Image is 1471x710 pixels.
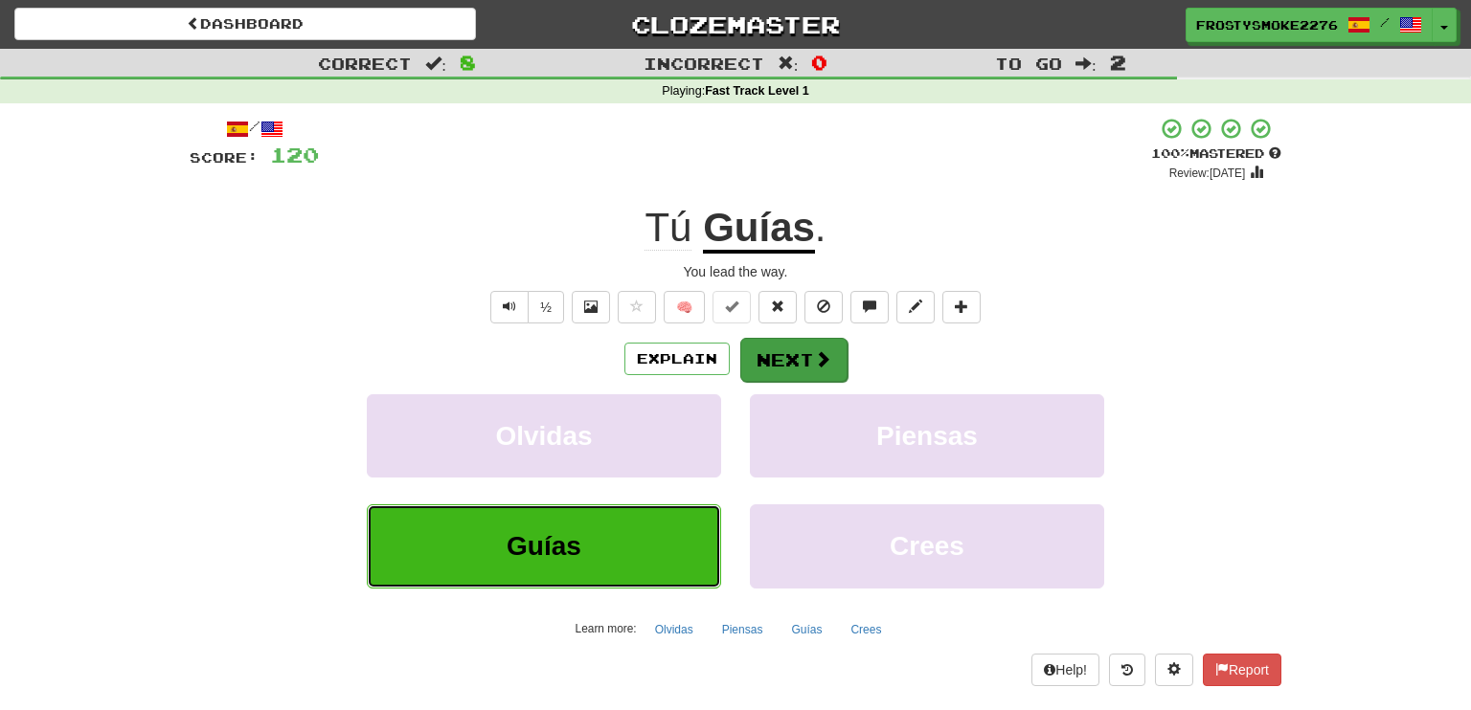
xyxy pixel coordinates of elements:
[624,343,730,375] button: Explain
[1151,145,1281,163] div: Mastered
[740,338,848,382] button: Next
[840,615,892,644] button: Crees
[425,55,446,72] span: :
[1151,145,1189,161] span: 100 %
[815,205,826,250] span: .
[1110,51,1126,74] span: 2
[1109,654,1145,686] button: Round history (alt+y)
[576,622,637,635] small: Learn more:
[896,291,935,323] button: Edit sentence (alt+d)
[318,54,412,73] span: Correct
[750,504,1104,588] button: Crees
[712,615,774,644] button: Piensas
[487,291,564,323] div: Text-to-speech controls
[781,615,832,644] button: Guías
[1203,654,1281,686] button: Report
[1031,654,1099,686] button: Help!
[645,615,704,644] button: Olvidas
[190,117,319,141] div: /
[664,291,705,323] button: 🧠
[270,143,319,166] span: 120
[644,54,764,73] span: Incorrect
[876,421,978,451] span: Piensas
[995,54,1062,73] span: To go
[1169,166,1246,180] small: Review: [DATE]
[703,205,815,254] u: Guías
[645,205,691,251] span: Tú
[778,55,799,72] span: :
[507,531,581,561] span: Guías
[190,262,1281,281] div: You lead the way.
[572,291,610,323] button: Show image (alt+x)
[367,504,721,588] button: Guías
[811,51,827,74] span: 0
[1075,55,1097,72] span: :
[490,291,529,323] button: Play sentence audio (ctl+space)
[758,291,797,323] button: Reset to 0% Mastered (alt+r)
[850,291,889,323] button: Discuss sentence (alt+u)
[705,84,809,98] strong: Fast Track Level 1
[505,8,966,41] a: Clozemaster
[713,291,751,323] button: Set this sentence to 100% Mastered (alt+m)
[1196,16,1338,33] span: FrostySmoke2276
[750,394,1104,477] button: Piensas
[1380,15,1390,29] span: /
[528,291,564,323] button: ½
[190,149,259,166] span: Score:
[14,8,476,40] a: Dashboard
[890,531,964,561] span: Crees
[460,51,476,74] span: 8
[367,394,721,477] button: Olvidas
[942,291,981,323] button: Add to collection (alt+a)
[618,291,656,323] button: Favorite sentence (alt+f)
[495,421,592,451] span: Olvidas
[804,291,843,323] button: Ignore sentence (alt+i)
[1186,8,1433,42] a: FrostySmoke2276 /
